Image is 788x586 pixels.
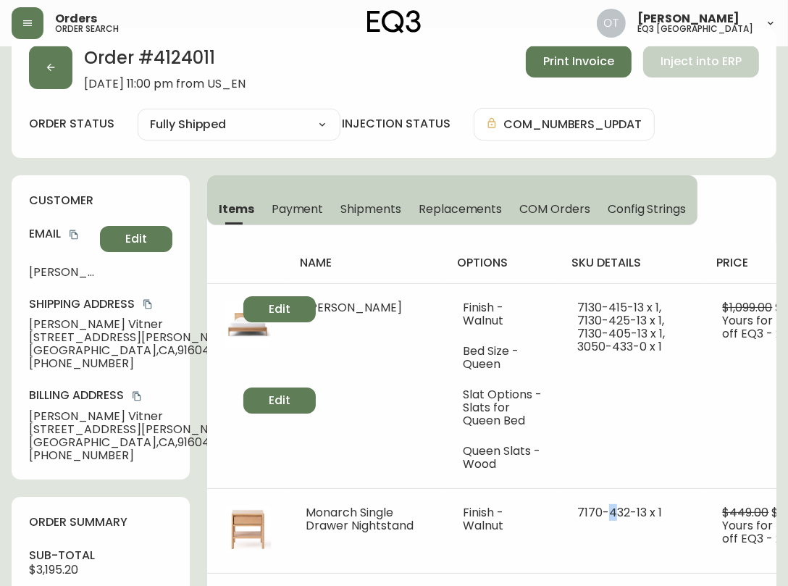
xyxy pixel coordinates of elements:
button: copy [67,227,81,242]
li: Slat Options - Slats for Queen Bed [463,388,543,427]
span: Config Strings [608,201,686,217]
span: Edit [125,231,147,247]
button: Edit [243,388,316,414]
h4: sub-total [29,548,172,564]
h4: order summary [29,514,172,530]
span: Payment [272,201,324,217]
h2: Order # 4124011 [84,46,246,78]
span: [PERSON_NAME] [637,13,739,25]
img: b2e90e68-36b4-4614-bd82-bc2e02301854.jpg [225,506,271,553]
span: [PHONE_NUMBER] [29,449,238,462]
h4: Email [29,226,94,242]
img: logo [367,10,421,33]
span: [PERSON_NAME] Vitner [29,318,238,331]
h4: options [457,255,549,271]
span: [PHONE_NUMBER] [29,357,238,370]
li: Finish - Walnut [463,301,543,327]
span: [PERSON_NAME][EMAIL_ADDRESS][DOMAIN_NAME] [29,266,94,279]
span: [PERSON_NAME] Vitner [29,410,238,423]
h4: Billing Address [29,388,238,403]
span: Print Invoice [543,54,614,70]
span: Shipments [340,201,401,217]
h4: sku details [571,255,693,271]
span: Monarch Single Drawer Nightstand [306,504,414,534]
span: 7130-415-13 x 1, 7130-425-13 x 1, 7130-405-13 x 1, 3050-433-0 x 1 [577,299,665,355]
h4: name [300,255,434,271]
span: [PERSON_NAME] [306,299,402,316]
span: Orders [55,13,97,25]
h5: eq3 [GEOGRAPHIC_DATA] [637,25,753,33]
h4: Shipping Address [29,296,238,312]
label: order status [29,116,114,132]
span: [STREET_ADDRESS][PERSON_NAME] [29,331,238,344]
span: COM Orders [519,201,590,217]
span: 7170-432-13 x 1 [577,504,662,521]
h4: injection status [342,116,450,132]
span: [DATE] 11:00 pm from US_EN [84,78,246,91]
span: [GEOGRAPHIC_DATA] , CA , 91604 , US [29,436,238,449]
li: Bed Size - Queen [463,345,543,371]
span: [GEOGRAPHIC_DATA] , CA , 91604 , US [29,344,238,357]
img: 5d4d18d254ded55077432b49c4cb2919 [597,9,626,38]
button: Print Invoice [526,46,632,78]
span: $3,195.20 [29,561,78,578]
button: Edit [100,226,172,252]
h5: order search [55,25,119,33]
button: Edit [243,296,316,322]
span: $1,099.00 [723,299,773,316]
button: copy [141,297,155,311]
img: b3e3568a-d0b5-44b0-922d-0d18e7b0c67e.jpg [225,301,271,348]
span: Replacements [419,201,502,217]
li: Finish - Walnut [463,506,543,532]
span: [STREET_ADDRESS][PERSON_NAME] [29,423,238,436]
button: copy [130,389,144,403]
span: Items [219,201,254,217]
li: Queen Slats - Wood [463,445,543,471]
h4: customer [29,193,172,209]
span: Edit [269,393,290,409]
span: $449.00 [723,504,769,521]
span: Edit [269,301,290,317]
